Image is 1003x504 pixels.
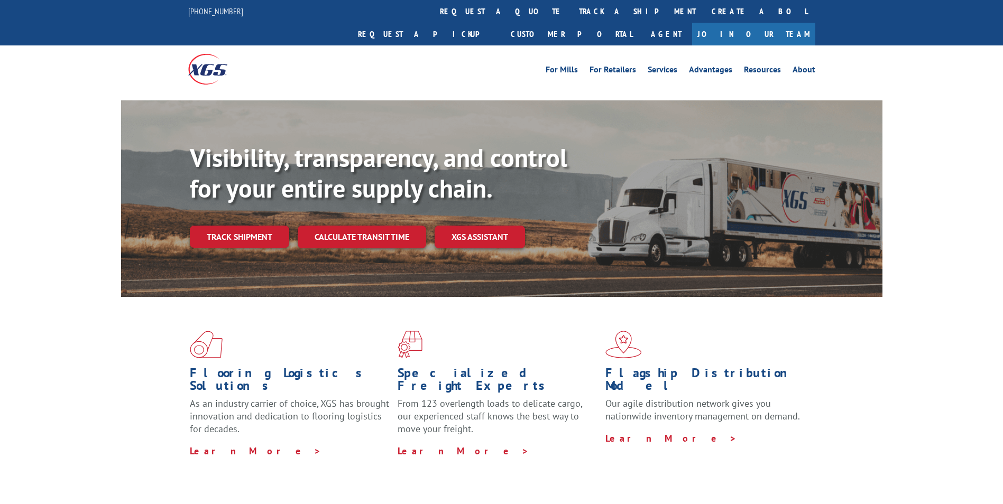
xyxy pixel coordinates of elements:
img: xgs-icon-total-supply-chain-intelligence-red [190,331,223,358]
a: Join Our Team [692,23,815,45]
span: As an industry carrier of choice, XGS has brought innovation and dedication to flooring logistics... [190,397,389,435]
b: Visibility, transparency, and control for your entire supply chain. [190,141,567,204]
a: [PHONE_NUMBER] [188,6,243,16]
h1: Flagship Distribution Model [605,367,805,397]
p: From 123 overlength loads to delicate cargo, our experienced staff knows the best way to move you... [398,397,597,444]
a: Services [648,66,677,77]
a: Track shipment [190,226,289,248]
a: For Mills [546,66,578,77]
a: Calculate transit time [298,226,426,248]
a: Agent [640,23,692,45]
img: xgs-icon-focused-on-flooring-red [398,331,422,358]
a: XGS ASSISTANT [435,226,525,248]
a: Request a pickup [350,23,503,45]
a: Learn More > [190,445,321,457]
a: Learn More > [398,445,529,457]
a: Resources [744,66,781,77]
a: Customer Portal [503,23,640,45]
a: For Retailers [590,66,636,77]
h1: Specialized Freight Experts [398,367,597,397]
a: Advantages [689,66,732,77]
a: About [793,66,815,77]
img: xgs-icon-flagship-distribution-model-red [605,331,642,358]
span: Our agile distribution network gives you nationwide inventory management on demand. [605,397,800,422]
a: Learn More > [605,432,737,444]
h1: Flooring Logistics Solutions [190,367,390,397]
